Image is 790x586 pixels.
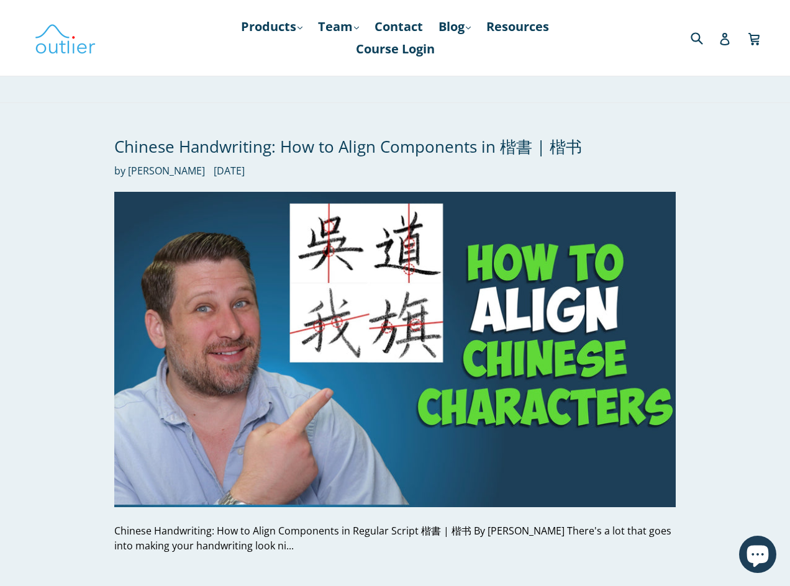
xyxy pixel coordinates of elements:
div: Chinese Handwriting: How to Align Components in Regular Script 楷書 | 楷书 By [PERSON_NAME] There's a... [114,523,675,553]
a: Resources [480,16,555,38]
a: Contact [368,16,429,38]
span: by [PERSON_NAME] [114,163,205,178]
input: Search [688,25,722,50]
inbox-online-store-chat: Shopify online store chat [735,536,780,576]
img: Outlier Linguistics [34,20,96,56]
a: Team [312,16,365,38]
a: Products [235,16,309,38]
img: Chinese Handwriting: How to Align Components in 楷書 | 楷书 [114,192,675,507]
a: Course Login [350,38,441,60]
a: Chinese Handwriting: How to Align Components in 楷書 | 楷书 [114,135,582,158]
time: [DATE] [214,164,245,178]
a: Blog [432,16,477,38]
